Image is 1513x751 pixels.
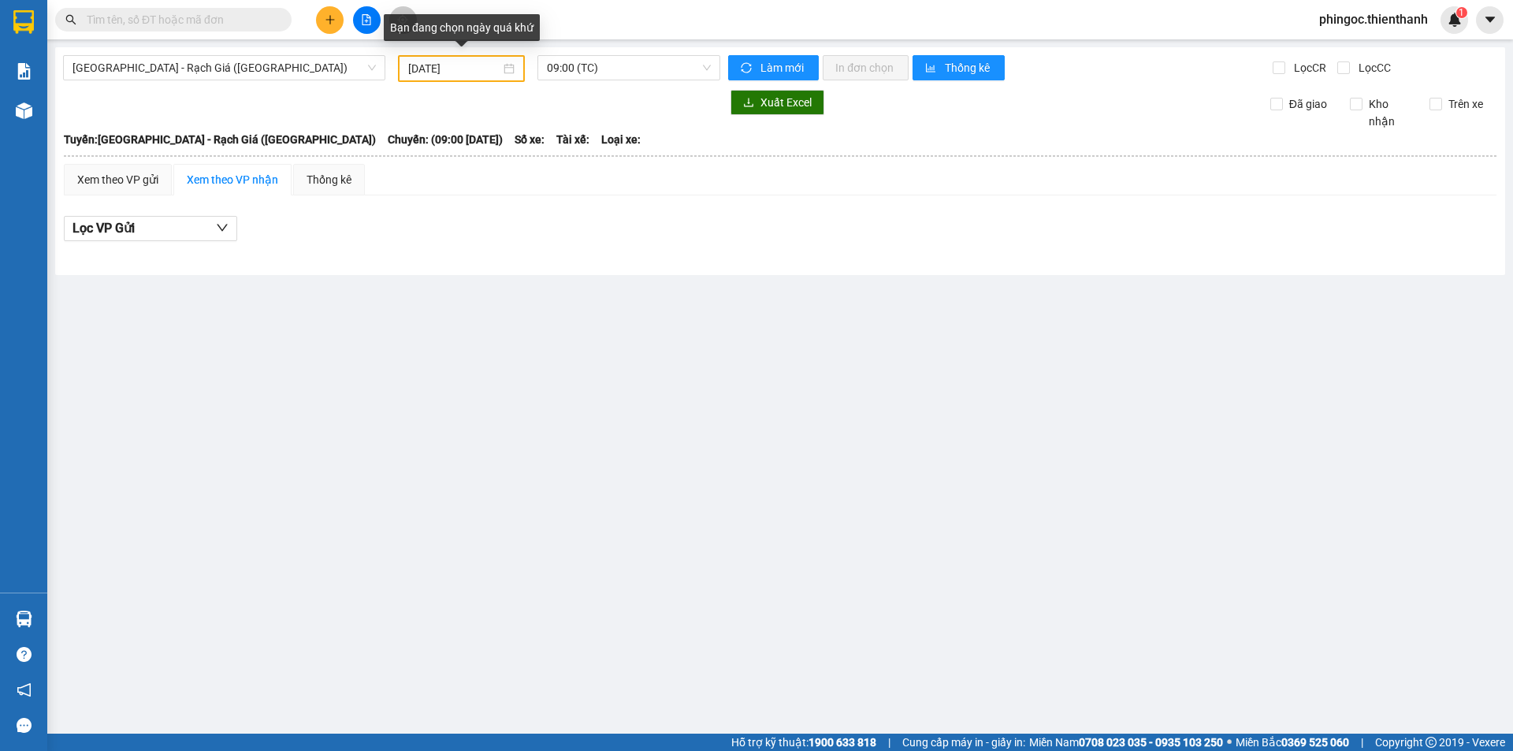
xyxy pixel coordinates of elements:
[1448,13,1462,27] img: icon-new-feature
[384,14,540,41] div: Bạn đang chọn ngày quá khứ
[1283,95,1333,113] span: Đã giao
[1281,736,1349,749] strong: 0369 525 060
[731,734,876,751] span: Hỗ trợ kỹ thuật:
[945,59,992,76] span: Thống kê
[515,131,545,148] span: Số xe:
[601,131,641,148] span: Loại xe:
[307,171,351,188] div: Thống kê
[1459,7,1464,18] span: 1
[743,97,754,110] span: download
[16,611,32,627] img: warehouse-icon
[408,60,500,77] input: 11/09/2025
[16,102,32,119] img: warehouse-icon
[72,218,135,238] span: Lọc VP Gửi
[325,14,336,25] span: plus
[1476,6,1504,34] button: caret-down
[64,216,237,241] button: Lọc VP Gửi
[1227,739,1232,745] span: ⚪️
[1079,736,1223,749] strong: 0708 023 035 - 0935 103 250
[728,55,819,80] button: syncLàm mới
[760,94,812,111] span: Xuất Excel
[316,6,344,34] button: plus
[1361,734,1363,751] span: |
[17,647,32,662] span: question-circle
[1029,734,1223,751] span: Miền Nam
[1352,59,1393,76] span: Lọc CC
[809,736,876,749] strong: 1900 633 818
[65,14,76,25] span: search
[556,131,589,148] span: Tài xế:
[1236,734,1349,751] span: Miền Bắc
[64,133,376,146] b: Tuyến: [GEOGRAPHIC_DATA] - Rạch Giá ([GEOGRAPHIC_DATA])
[361,14,372,25] span: file-add
[730,90,824,115] button: downloadXuất Excel
[888,734,890,751] span: |
[388,131,503,148] span: Chuyến: (09:00 [DATE])
[1307,9,1441,29] span: phingoc.thienthanh
[353,6,381,34] button: file-add
[913,55,1005,80] button: bar-chartThống kê
[13,10,34,34] img: logo-vxr
[72,56,376,80] span: Sài Gòn - Rạch Giá (Hàng Hoá)
[1442,95,1489,113] span: Trên xe
[77,171,158,188] div: Xem theo VP gửi
[17,682,32,697] span: notification
[216,221,229,234] span: down
[389,6,417,34] button: aim
[1362,95,1418,130] span: Kho nhận
[187,171,278,188] div: Xem theo VP nhận
[1456,7,1467,18] sup: 1
[1426,737,1437,748] span: copyright
[87,11,273,28] input: Tìm tên, số ĐT hoặc mã đơn
[902,734,1025,751] span: Cung cấp máy in - giấy in:
[823,55,909,80] button: In đơn chọn
[925,62,939,75] span: bar-chart
[547,56,711,80] span: 09:00 (TC)
[17,718,32,733] span: message
[741,62,754,75] span: sync
[1288,59,1329,76] span: Lọc CR
[1483,13,1497,27] span: caret-down
[16,63,32,80] img: solution-icon
[760,59,806,76] span: Làm mới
